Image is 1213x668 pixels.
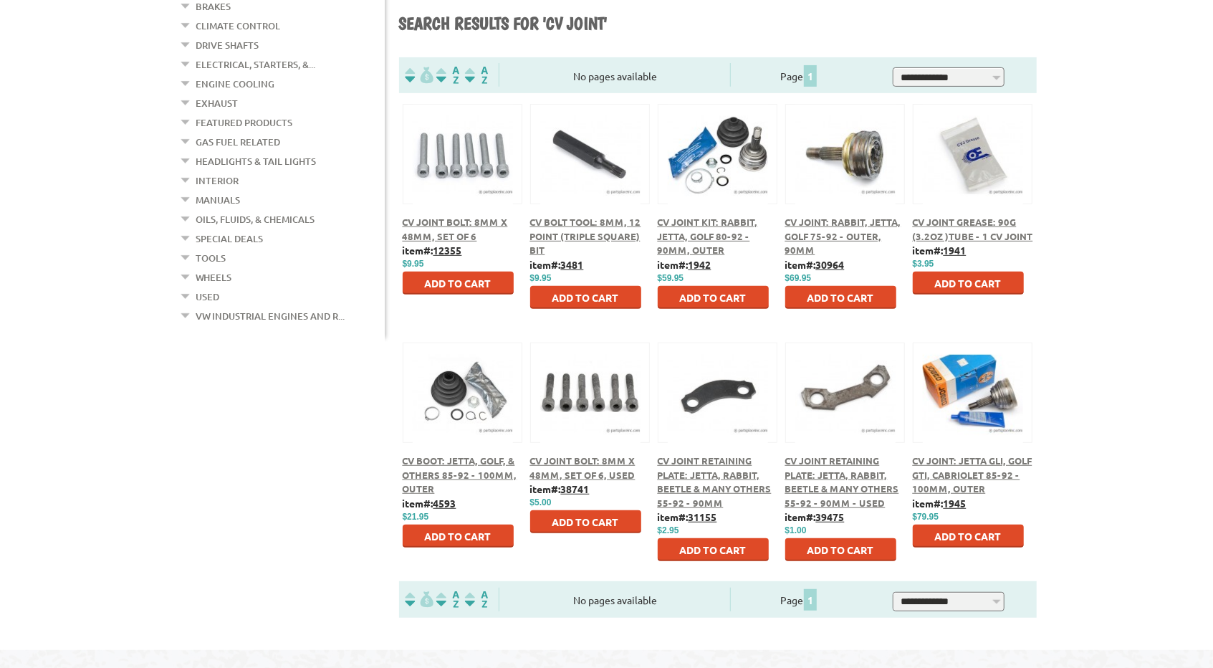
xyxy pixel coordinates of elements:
[196,171,239,190] a: Interior
[403,525,514,548] button: Add to Cart
[944,244,967,257] u: 1941
[785,286,896,309] button: Add to Cart
[689,258,711,271] u: 1942
[405,591,433,608] img: filterpricelow.svg
[561,482,590,495] u: 38741
[785,454,899,509] a: CV Joint Retaining Plate: Jetta, Rabbit, Beetle & Many Others 55-92 - 90mm - USED
[658,216,758,256] a: CV Joint Kit: Rabbit, Jetta, Golf 80-92 - 90mm, Outer
[196,55,316,74] a: Electrical, Starters, &...
[658,538,769,561] button: Add to Cart
[196,36,259,54] a: Drive Shafts
[433,244,462,257] u: 12355
[935,277,1002,290] span: Add to Cart
[196,133,281,151] a: Gas Fuel Related
[913,525,1024,548] button: Add to Cart
[680,291,747,304] span: Add to Cart
[196,94,239,113] a: Exhaust
[499,593,730,608] div: No pages available
[807,543,874,556] span: Add to Cart
[913,272,1024,295] button: Add to Cart
[196,268,232,287] a: Wheels
[552,515,619,528] span: Add to Cart
[196,191,241,209] a: Manuals
[658,286,769,309] button: Add to Cart
[680,543,747,556] span: Add to Cart
[403,454,517,495] a: CV Boot: Jetta, Golf, & Others 85-92 - 100mm, Outer
[462,591,491,608] img: Sort by Sales Rank
[730,588,867,611] div: Page
[785,510,845,523] b: item#:
[804,589,817,611] span: 1
[425,530,492,543] span: Add to Cart
[530,286,641,309] button: Add to Cart
[196,152,317,171] a: Headlights & Tail Lights
[913,497,967,510] b: item#:
[530,258,584,271] b: item#:
[196,113,293,132] a: Featured Products
[499,69,730,84] div: No pages available
[403,244,462,257] b: item#:
[403,497,456,510] b: item#:
[552,291,619,304] span: Add to Cart
[913,259,934,269] span: $3.95
[196,16,281,35] a: Climate Control
[561,258,584,271] u: 3481
[913,512,939,522] span: $79.95
[658,273,684,283] span: $59.95
[399,13,1037,36] h1: Search results for 'cv joint'
[405,67,433,83] img: filterpricelow.svg
[913,454,1032,495] a: CV Joint: Jetta GLI, Golf GTI, Cabriolet 85-92 - 100mm, Outer
[913,216,1033,242] a: CV Joint Grease: 90g (3.2oz )Tube - 1 CV joint
[196,307,345,325] a: VW Industrial Engines and R...
[530,510,641,533] button: Add to Cart
[196,229,264,248] a: Special Deals
[196,287,220,306] a: Used
[462,67,491,83] img: Sort by Sales Rank
[403,259,424,269] span: $9.95
[433,497,456,510] u: 4593
[785,525,807,535] span: $1.00
[816,510,845,523] u: 39475
[425,277,492,290] span: Add to Cart
[816,258,845,271] u: 30964
[658,454,772,509] a: CV Joint Retaining Plate: Jetta, Rabbit, Beetle & Many Others 55-92 - 90mm
[530,273,552,283] span: $9.95
[804,65,817,87] span: 1
[530,454,636,481] a: CV Joint Bolt: 8mm x 48mm, Set of 6, Used
[658,258,711,271] b: item#:
[196,75,275,93] a: Engine Cooling
[935,530,1002,543] span: Add to Cart
[196,210,315,229] a: Oils, Fluids, & Chemicals
[530,216,641,256] a: CV Bolt Tool: 8mm, 12 Point (Triple Square) Bit
[403,272,514,295] button: Add to Cart
[658,510,717,523] b: item#:
[785,258,845,271] b: item#:
[196,249,226,267] a: Tools
[403,216,508,242] a: CV Joint Bolt: 8mm x 48mm, Set of 6
[944,497,967,510] u: 1945
[730,63,867,87] div: Page
[807,291,874,304] span: Add to Cart
[785,216,901,256] a: CV Joint: Rabbit, Jetta, Golf 75-92 - Outer, 90mm
[530,482,590,495] b: item#:
[689,510,717,523] u: 31155
[785,538,896,561] button: Add to Cart
[433,67,462,83] img: Sort by Headline
[913,244,967,257] b: item#:
[530,497,552,507] span: $5.00
[433,591,462,608] img: Sort by Headline
[785,273,812,283] span: $69.95
[403,512,429,522] span: $21.95
[658,525,679,535] span: $2.95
